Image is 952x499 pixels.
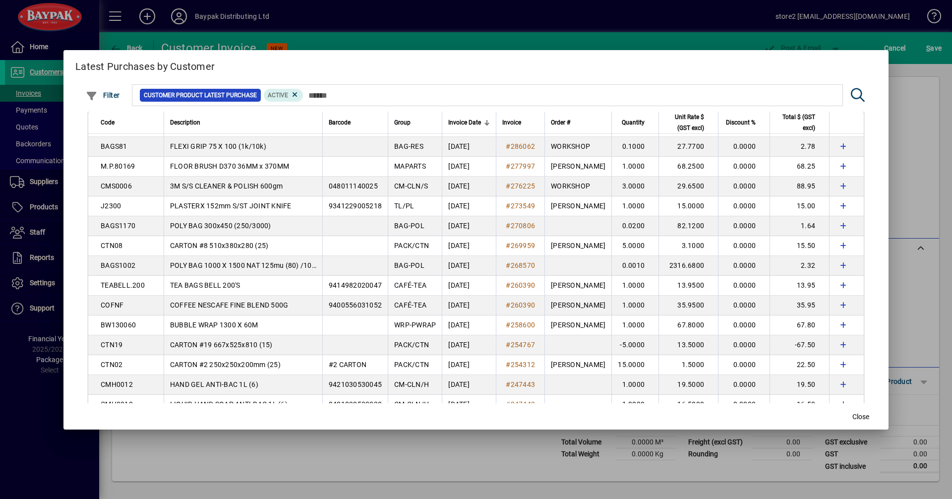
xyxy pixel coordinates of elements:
span: # [506,301,510,309]
div: Unit Rate $ (GST excl) [665,112,713,133]
a: #286062 [502,141,538,152]
span: BAG-POL [394,261,424,269]
td: 0.0000 [718,137,770,157]
span: COFFEE NESCAFE FINE BLEND 500G [170,301,289,309]
td: [DATE] [442,256,496,276]
span: CM-CLN/H [394,400,429,408]
span: # [506,321,510,329]
td: [DATE] [442,236,496,256]
span: CMS0006 [101,182,132,190]
td: 0.0000 [718,296,770,315]
span: COFNF [101,301,123,309]
td: 68.25 [770,157,829,177]
div: Code [101,117,158,128]
span: PACK/CTN [394,341,429,349]
td: 13.5000 [658,335,718,355]
span: FLEXI GRIP 75 X 100 (1k/10k) [170,142,266,150]
td: 0.0000 [718,335,770,355]
td: 1.0000 [611,375,658,395]
span: Discount % [726,117,756,128]
span: 258600 [511,321,535,329]
td: 13.9500 [658,276,718,296]
span: CTN02 [101,361,122,369]
span: POLY BAG 1000 X 1500 NAT 125mu (80) /1000 [170,261,320,269]
td: 0.0000 [718,395,770,415]
span: CARTON #8 510x380x280 (25) [170,242,269,249]
span: PLASTERX 152mm S/ST JOINT KNIFE [170,202,292,210]
td: 16.50 [770,395,829,415]
a: #269959 [502,240,538,251]
td: 27.7700 [658,137,718,157]
td: 15.00 [770,196,829,216]
span: BAG-RES [394,142,423,150]
span: TL/PL [394,202,414,210]
td: 0.0000 [718,216,770,236]
div: Order # [551,117,605,128]
span: #2 CARTON [329,361,366,369]
td: [PERSON_NAME] [544,157,611,177]
span: # [506,380,510,388]
td: 3.0000 [611,177,658,196]
span: M.P.80169 [101,162,135,170]
span: 9421030530038 [329,400,382,408]
span: 9400556031052 [329,301,382,309]
td: [PERSON_NAME] [544,276,611,296]
span: Total $ (GST excl) [776,112,815,133]
span: 277997 [511,162,535,170]
a: #277997 [502,161,538,172]
span: # [506,242,510,249]
span: 254767 [511,341,535,349]
td: [DATE] [442,177,496,196]
td: [DATE] [442,137,496,157]
td: 0.1000 [611,137,658,157]
td: 13.95 [770,276,829,296]
td: [PERSON_NAME] [544,355,611,375]
span: # [506,281,510,289]
span: Code [101,117,115,128]
td: 1.5000 [658,355,718,375]
span: BAGS1002 [101,261,135,269]
span: BAGS1170 [101,222,135,230]
span: TEABELL.200 [101,281,145,289]
td: 1.0000 [611,296,658,315]
span: # [506,261,510,269]
span: 269959 [511,242,535,249]
td: 0.0200 [611,216,658,236]
td: 19.5000 [658,375,718,395]
h2: Latest Purchases by Customer [63,50,889,79]
span: Customer Product Latest Purchase [144,90,257,100]
span: Barcode [329,117,351,128]
td: 0.0010 [611,256,658,276]
span: CTN08 [101,242,122,249]
td: 15.0000 [611,355,658,375]
span: BW130060 [101,321,136,329]
span: 268570 [511,261,535,269]
td: 22.50 [770,355,829,375]
span: Unit Rate $ (GST excl) [665,112,704,133]
td: [DATE] [442,296,496,315]
div: Total $ (GST excl) [776,112,824,133]
a: #247443 [502,399,538,410]
span: Close [852,412,869,422]
span: CTN19 [101,341,122,349]
td: 19.50 [770,375,829,395]
span: 273549 [511,202,535,210]
td: 1.0000 [611,157,658,177]
span: # [506,142,510,150]
td: 35.95 [770,296,829,315]
a: #270806 [502,220,538,231]
span: J2300 [101,202,121,210]
td: 0.0000 [718,256,770,276]
div: Quantity [618,117,654,128]
mat-chip: Product Activation Status: Active [264,89,303,102]
span: CM-CLN/S [394,182,428,190]
span: WRP-PWRAP [394,321,436,329]
span: 9414982020047 [329,281,382,289]
a: #260390 [502,300,538,311]
td: 67.8000 [658,315,718,335]
span: Quantity [622,117,645,128]
span: # [506,361,510,369]
span: Group [394,117,411,128]
td: 0.0000 [718,196,770,216]
td: -67.50 [770,335,829,355]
